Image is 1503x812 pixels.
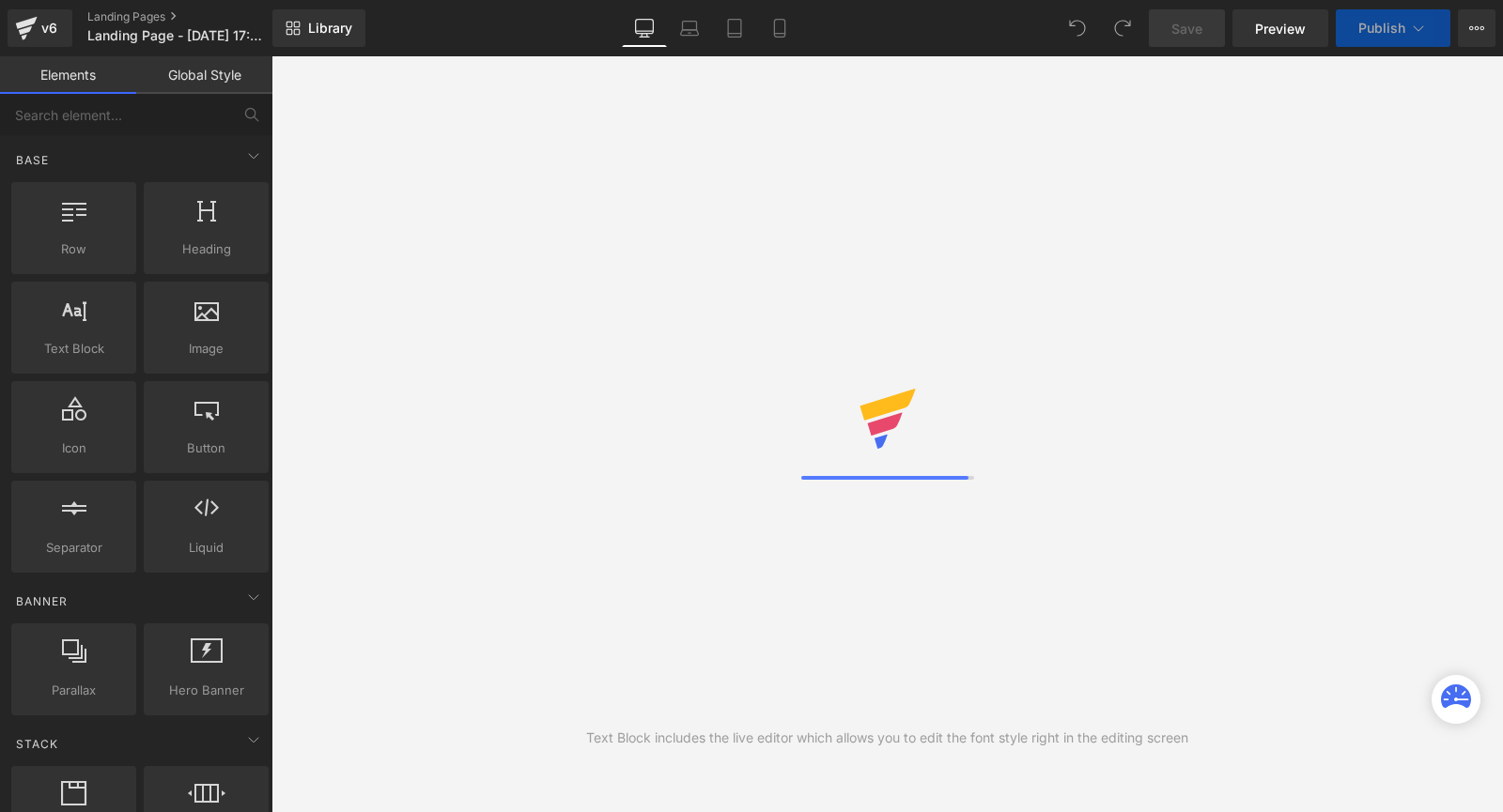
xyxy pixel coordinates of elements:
button: More [1458,9,1495,47]
a: Laptop [667,9,712,47]
span: Base [14,151,51,169]
a: v6 [8,9,72,47]
span: Separator [17,538,131,558]
button: Publish [1336,9,1450,47]
span: Text Block [17,339,131,359]
span: Publish [1358,21,1405,36]
span: Stack [14,735,60,753]
span: Row [17,239,131,259]
a: Mobile [757,9,802,47]
span: Save [1171,19,1202,38]
a: Global Style [136,56,272,94]
span: Button [149,438,263,458]
a: Tablet [712,9,757,47]
a: Desktop [622,9,667,47]
span: Parallax [17,681,131,700]
a: Preview [1232,9,1328,47]
span: Library [308,20,352,37]
a: New Library [272,9,365,47]
button: Redo [1104,9,1141,47]
span: Hero Banner [149,681,263,700]
span: Liquid [149,538,263,558]
span: Preview [1255,19,1306,38]
span: Image [149,339,263,359]
div: v6 [38,16,61,40]
button: Undo [1059,9,1096,47]
a: Landing Pages [87,9,303,24]
span: Icon [17,438,131,458]
div: Text Block includes the live editor which allows you to edit the font style right in the editing ... [586,728,1188,748]
span: Banner [14,592,70,610]
span: Heading [149,239,263,259]
span: Landing Page - [DATE] 17:27:48 [87,28,268,43]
